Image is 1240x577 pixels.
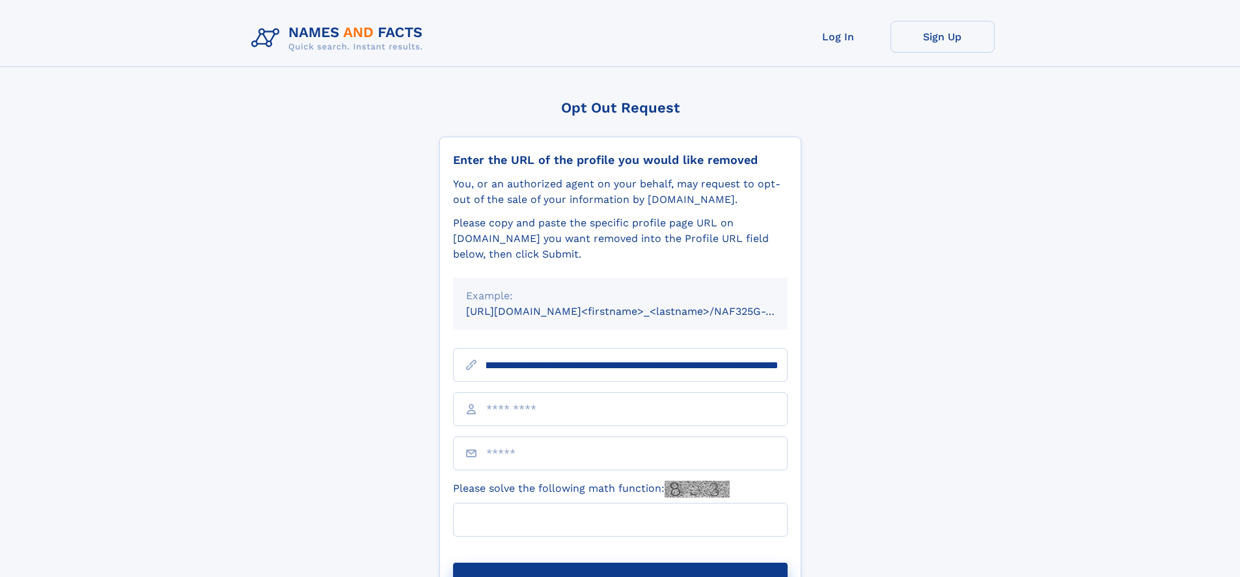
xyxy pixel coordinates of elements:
[453,153,788,167] div: Enter the URL of the profile you would like removed
[466,288,775,304] div: Example:
[453,481,730,498] label: Please solve the following math function:
[466,305,812,317] small: [URL][DOMAIN_NAME]<firstname>_<lastname>/NAF325G-xxxxxxxx
[890,21,995,53] a: Sign Up
[439,100,801,116] div: Opt Out Request
[453,215,788,262] div: Please copy and paste the specific profile page URL on [DOMAIN_NAME] you want removed into the Pr...
[246,21,434,56] img: Logo Names and Facts
[786,21,890,53] a: Log In
[453,176,788,208] div: You, or an authorized agent on your behalf, may request to opt-out of the sale of your informatio...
